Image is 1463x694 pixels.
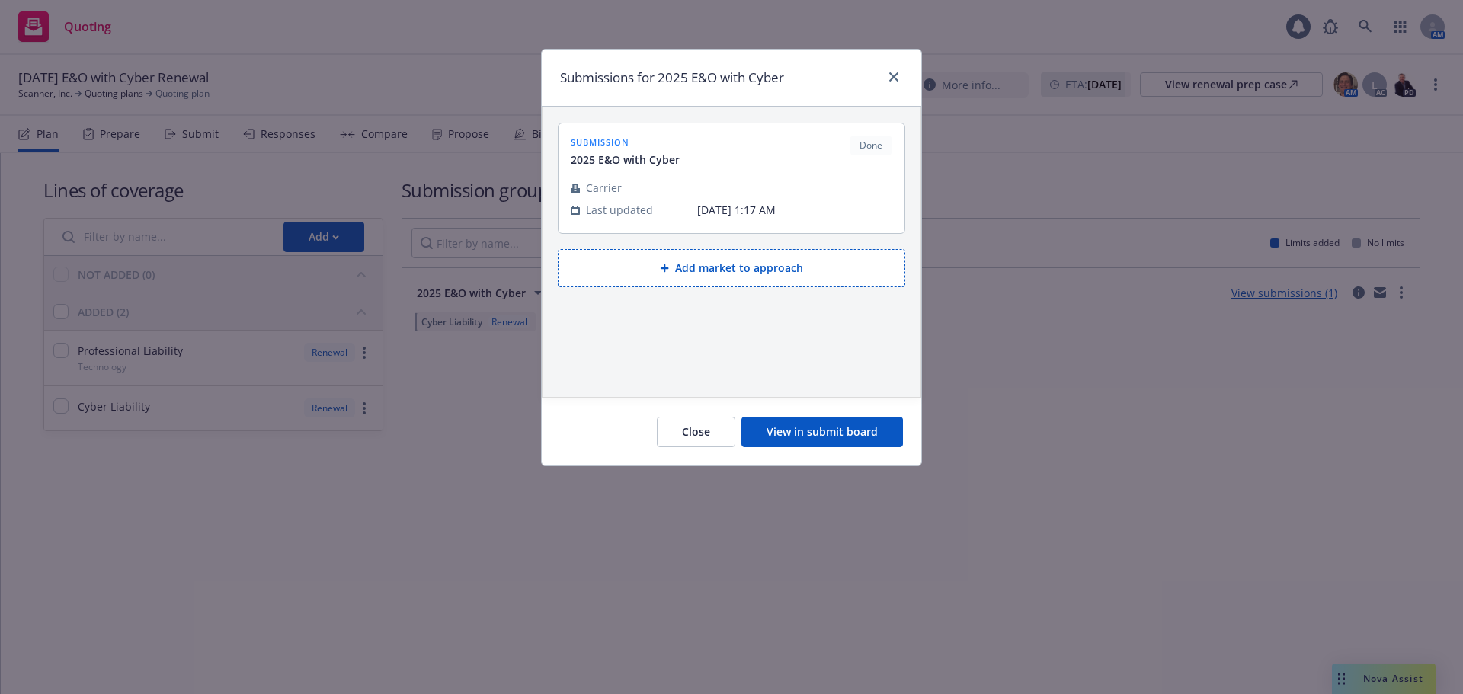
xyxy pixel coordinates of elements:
button: View in submit board [741,417,903,447]
button: Add market to approach [558,249,905,287]
span: [DATE] 1:17 AM [697,202,892,218]
button: Close [657,417,735,447]
span: Carrier [586,180,622,196]
a: close [885,68,903,86]
span: 2025 E&O with Cyber [571,152,680,168]
span: Done [856,139,886,152]
h1: Submissions for 2025 E&O with Cyber [560,68,784,88]
span: submission [571,136,680,149]
span: Last updated [586,202,653,218]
